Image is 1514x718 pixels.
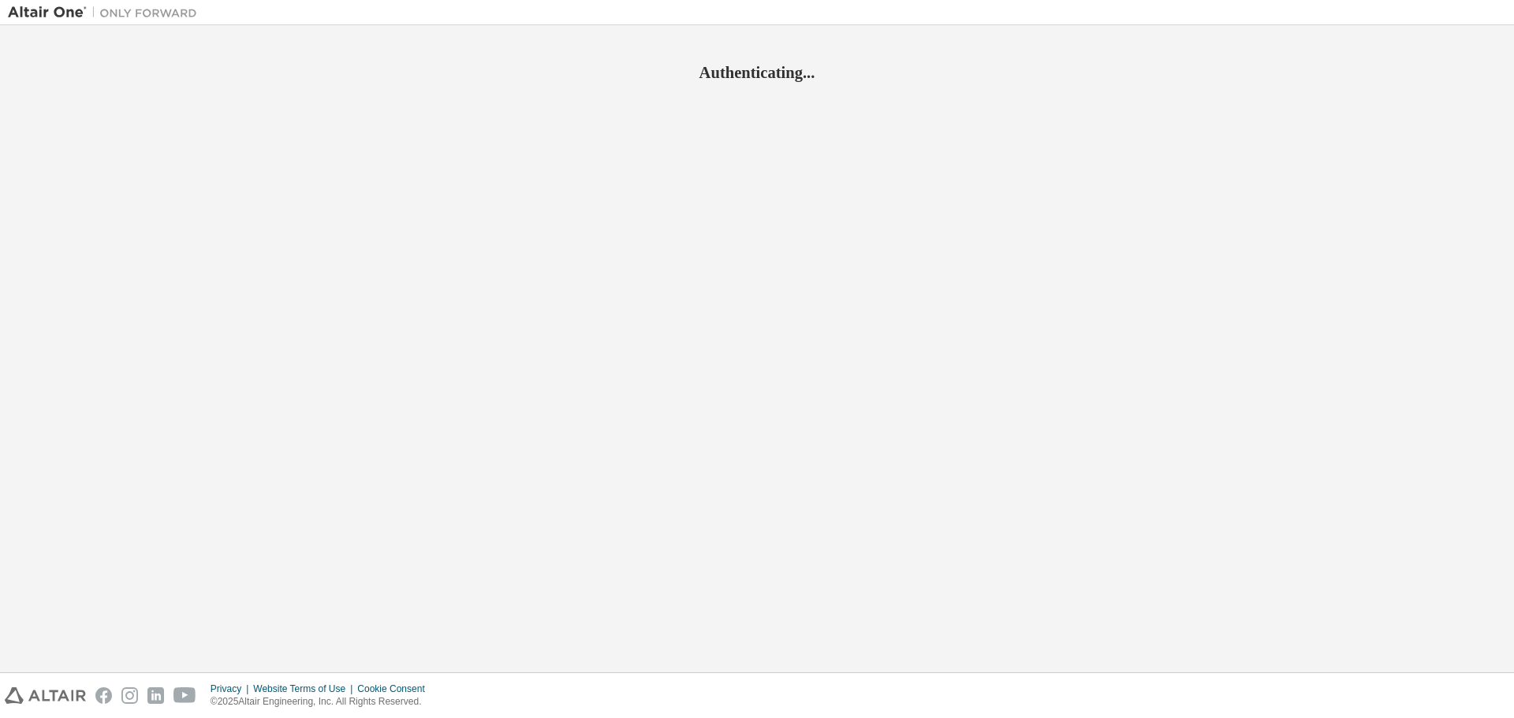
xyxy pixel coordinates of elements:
h2: Authenticating... [8,62,1506,83]
div: Cookie Consent [357,683,434,695]
img: facebook.svg [95,687,112,704]
img: instagram.svg [121,687,138,704]
p: © 2025 Altair Engineering, Inc. All Rights Reserved. [211,695,434,709]
div: Privacy [211,683,253,695]
img: youtube.svg [173,687,196,704]
img: linkedin.svg [147,687,164,704]
img: Altair One [8,5,205,20]
img: altair_logo.svg [5,687,86,704]
div: Website Terms of Use [253,683,357,695]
